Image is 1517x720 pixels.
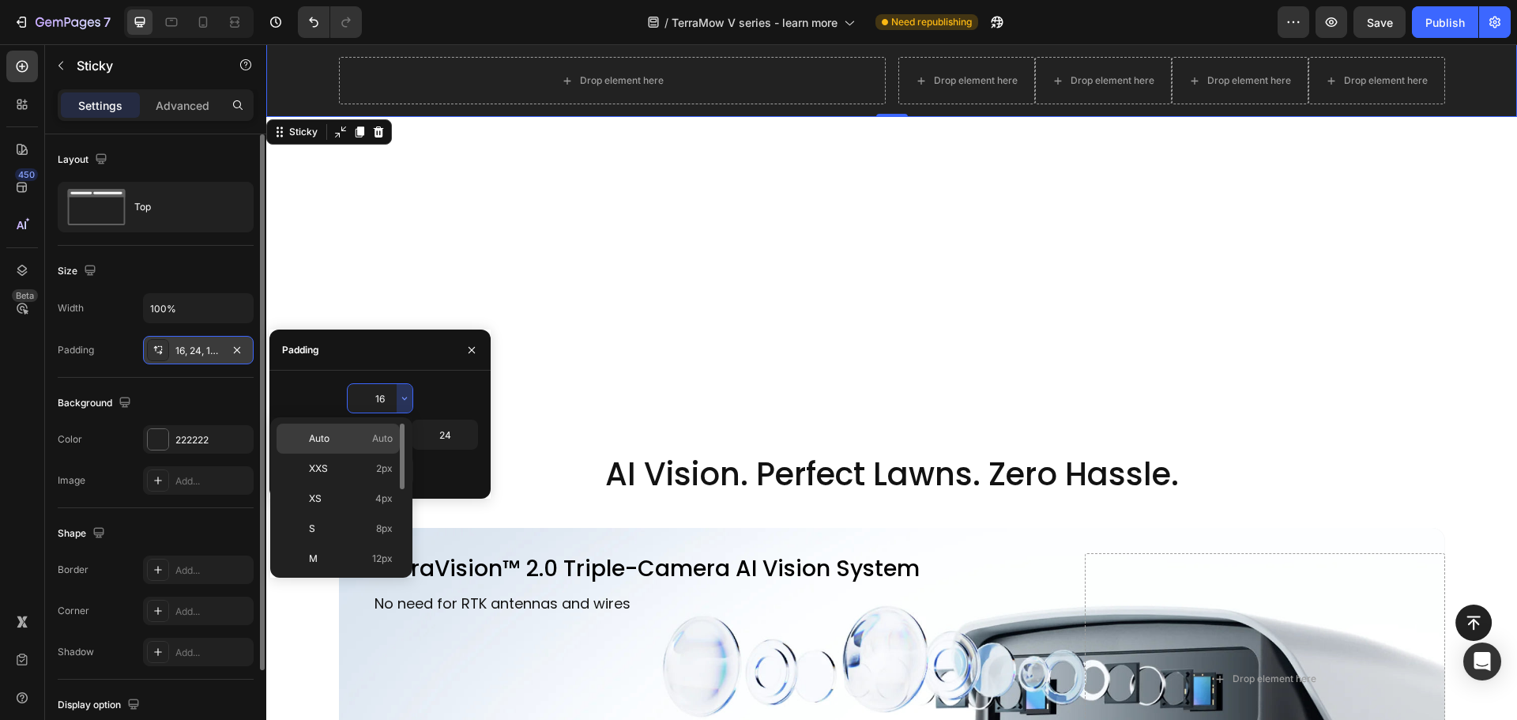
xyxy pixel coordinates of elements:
[58,473,85,488] div: Image
[309,462,328,476] span: XXS
[282,343,319,357] div: Padding
[1367,16,1393,29] span: Save
[891,15,972,29] span: Need republishing
[175,605,250,619] div: Add...
[372,432,393,446] span: Auto
[376,522,393,536] span: 8px
[25,25,38,38] img: logo_orange.svg
[1412,6,1478,38] button: Publish
[58,149,111,171] div: Layout
[157,92,170,104] img: tab_keywords_by_traffic_grey.svg
[58,695,143,716] div: Display option
[58,604,89,618] div: Corner
[175,344,221,358] div: 16, 24, 16, 24
[298,6,362,38] div: Undo/Redo
[60,93,141,104] div: Domain Overview
[78,97,122,114] p: Settings
[309,522,315,536] span: S
[1463,643,1501,680] div: Open Intercom Messenger
[412,420,477,449] input: Auto
[156,97,209,114] p: Advanced
[134,189,231,225] div: Top
[175,564,250,578] div: Add...
[1353,6,1406,38] button: Save
[309,432,329,446] span: Auto
[58,432,82,447] div: Color
[58,343,94,357] div: Padding
[266,44,1517,720] iframe: To enrich screen reader interactions, please activate Accessibility in Grammarly extension settings
[175,646,250,660] div: Add...
[104,13,111,32] p: 7
[41,41,174,54] div: Domain: [DOMAIN_NAME]
[58,301,84,315] div: Width
[664,14,668,31] span: /
[372,552,393,566] span: 12px
[672,14,838,31] span: TerraMow V series - learn more
[44,25,77,38] div: v 4.0.25
[1425,14,1465,31] div: Publish
[15,168,38,181] div: 450
[175,433,250,447] div: 222222
[144,294,253,322] input: Auto
[376,462,393,476] span: 2px
[12,289,38,302] div: Beta
[58,523,108,545] div: Shape
[309,552,318,566] span: M
[58,393,134,414] div: Background
[58,645,94,659] div: Shadow
[175,93,266,104] div: Keywords by Traffic
[58,261,100,282] div: Size
[348,384,412,413] input: Auto
[77,56,211,75] p: Sticky
[25,41,38,54] img: website_grey.svg
[175,474,250,488] div: Add...
[43,92,55,104] img: tab_domain_overview_orange.svg
[58,563,88,577] div: Border
[309,492,322,506] span: XS
[6,6,118,38] button: 7
[375,492,393,506] span: 4px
